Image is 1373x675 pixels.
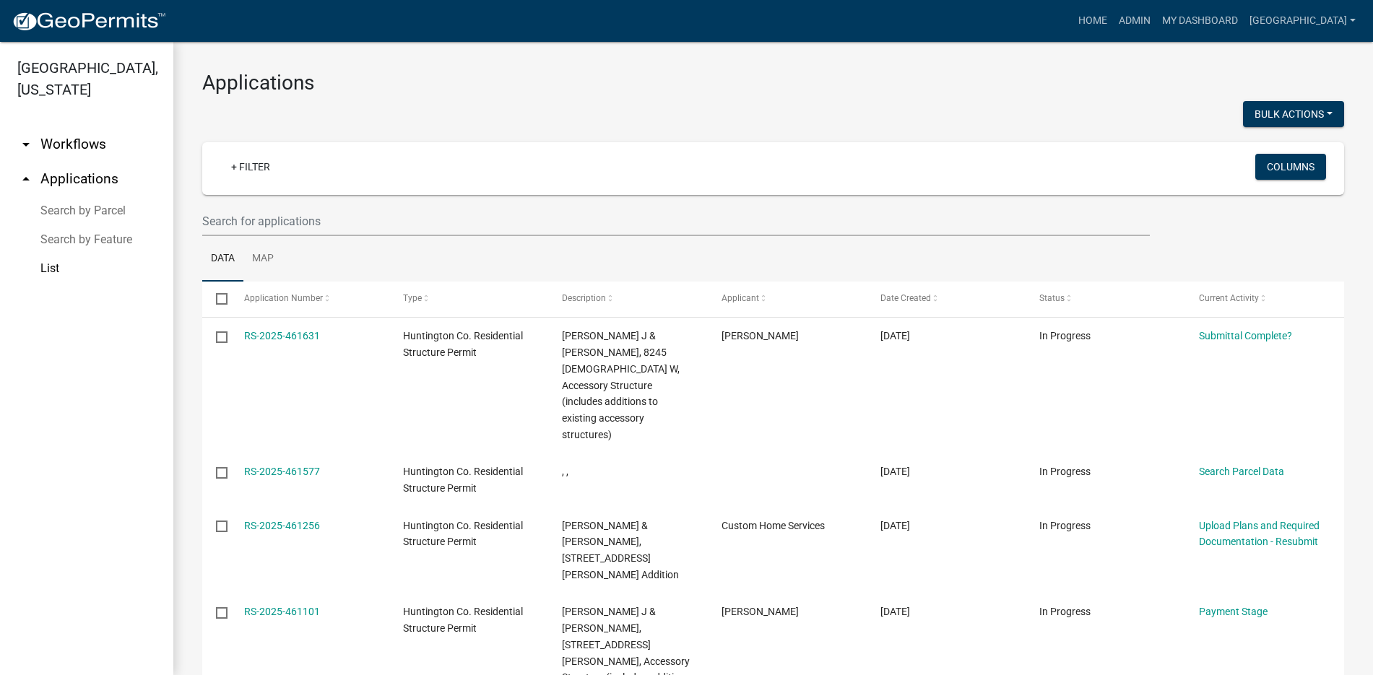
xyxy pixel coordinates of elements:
[722,606,799,617] span: Spencer Oday
[243,236,282,282] a: Map
[1244,7,1361,35] a: [GEOGRAPHIC_DATA]
[1039,520,1091,531] span: In Progress
[244,466,320,477] a: RS-2025-461577
[880,606,910,617] span: 08/08/2025
[403,466,523,494] span: Huntington Co. Residential Structure Permit
[244,293,323,303] span: Application Number
[244,520,320,531] a: RS-2025-461256
[202,236,243,282] a: Data
[722,520,825,531] span: Custom Home Services
[202,206,1150,236] input: Search for applications
[202,282,230,316] datatable-header-cell: Select
[1199,466,1284,477] a: Search Parcel Data
[220,154,282,180] a: + Filter
[1199,606,1268,617] a: Payment Stage
[1026,282,1184,316] datatable-header-cell: Status
[1243,101,1344,127] button: Bulk Actions
[562,293,606,303] span: Description
[1039,293,1065,303] span: Status
[880,520,910,531] span: 08/08/2025
[1199,330,1292,341] a: Submittal Complete?
[722,293,759,303] span: Applicant
[562,466,568,477] span: , ,
[244,606,320,617] a: RS-2025-461101
[230,282,389,316] datatable-header-cell: Application Number
[867,282,1026,316] datatable-header-cell: Date Created
[880,466,910,477] span: 08/09/2025
[17,170,35,188] i: arrow_drop_up
[202,71,1344,95] h3: Applications
[1156,7,1244,35] a: My Dashboard
[403,606,523,634] span: Huntington Co. Residential Structure Permit
[880,293,931,303] span: Date Created
[562,520,679,580] span: Jacobs, Lewis M & Kathleen A, 9899 N Goshen Rd, Dwelling Addition
[1073,7,1113,35] a: Home
[562,330,680,440] span: Hostetler, Curtis J & Marci, 8245 N 400 W, Accessory Structure (includes additions to existing ac...
[1199,520,1320,548] a: Upload Plans and Required Documentation - Resubmit
[1039,330,1091,341] span: In Progress
[548,282,707,316] datatable-header-cell: Description
[389,282,548,316] datatable-header-cell: Type
[1039,606,1091,617] span: In Progress
[1185,282,1344,316] datatable-header-cell: Current Activity
[1255,154,1326,180] button: Columns
[244,330,320,341] a: RS-2025-461631
[880,330,910,341] span: 08/09/2025
[1039,466,1091,477] span: In Progress
[708,282,867,316] datatable-header-cell: Applicant
[403,330,523,358] span: Huntington Co. Residential Structure Permit
[403,520,523,548] span: Huntington Co. Residential Structure Permit
[1199,293,1259,303] span: Current Activity
[403,293,422,303] span: Type
[17,136,35,153] i: arrow_drop_down
[722,330,799,341] span: curt Hostetler
[1113,7,1156,35] a: Admin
